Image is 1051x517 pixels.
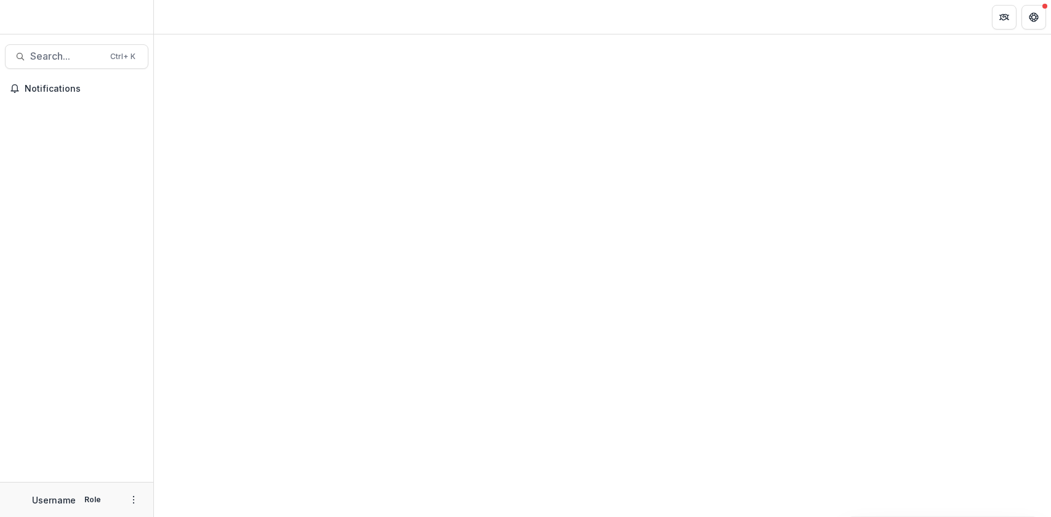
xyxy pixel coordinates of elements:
[5,44,148,69] button: Search...
[992,5,1017,30] button: Partners
[5,79,148,98] button: Notifications
[126,492,141,507] button: More
[1021,5,1046,30] button: Get Help
[25,84,143,94] span: Notifications
[81,494,105,505] p: Role
[32,494,76,507] p: Username
[30,50,103,62] span: Search...
[108,50,138,63] div: Ctrl + K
